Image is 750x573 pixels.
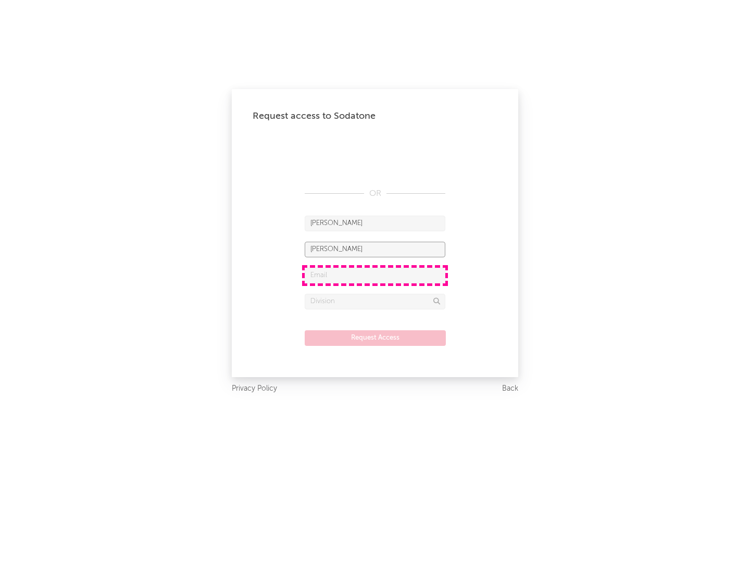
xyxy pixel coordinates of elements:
[305,330,446,346] button: Request Access
[305,216,445,231] input: First Name
[232,382,277,395] a: Privacy Policy
[253,110,497,122] div: Request access to Sodatone
[305,188,445,200] div: OR
[305,242,445,257] input: Last Name
[502,382,518,395] a: Back
[305,294,445,309] input: Division
[305,268,445,283] input: Email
